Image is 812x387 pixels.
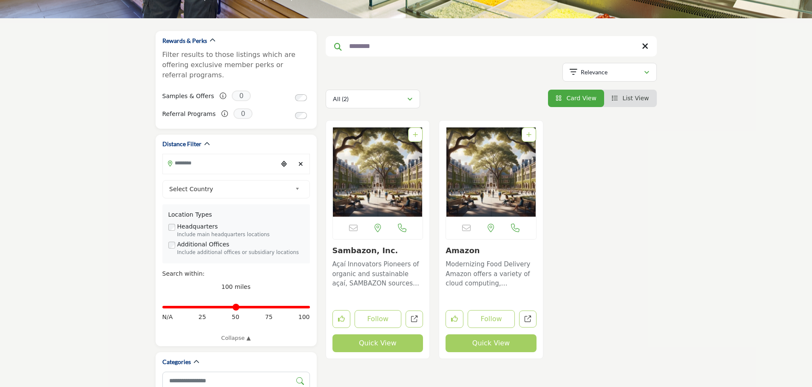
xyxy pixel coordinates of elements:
li: List View [604,90,657,107]
label: Additional Offices [177,240,230,249]
span: 0 [232,90,251,101]
span: 100 miles [221,283,251,290]
button: Quick View [332,334,423,352]
a: Add To List [413,131,418,138]
div: Choose your current location [278,155,290,173]
p: Filter results to those listings which are offering exclusive member perks or referral programs. [162,50,310,80]
input: Search Location [163,155,278,172]
a: Open Listing in new tab [333,127,423,217]
a: Amazon [446,246,480,255]
p: All (2) [333,95,349,103]
label: Headquarters [177,222,218,231]
span: Card View [566,95,596,102]
li: Card View [548,90,604,107]
button: Follow [468,310,515,328]
div: Search within: [162,269,310,278]
span: 0 [233,108,253,119]
h3: Sambazon, Inc. [332,246,423,255]
button: Quick View [446,334,537,352]
a: Open Listing in new tab [446,127,536,217]
button: Like listing [446,310,463,328]
h2: Categories [162,358,191,366]
span: List View [622,95,649,102]
a: Collapse ▲ [162,334,310,342]
a: View List [612,95,649,102]
div: Include additional offices or subsidiary locations [177,249,304,257]
label: Referral Programs [162,107,216,121]
span: 100 [298,313,310,322]
button: Follow [355,310,402,328]
span: 75 [265,313,273,322]
a: Modernizing Food Delivery Amazon offers a variety of cloud computing, ecommerce, entertainment, a... [446,257,537,288]
button: All (2) [326,90,420,108]
a: Open sambazon-inc in new tab [406,311,423,328]
div: Location Types [168,210,304,219]
div: Clear search location [295,155,307,173]
span: 50 [232,313,239,322]
label: Samples & Offers [162,89,214,104]
img: Sambazon, Inc. [333,127,423,217]
h3: Amazon [446,246,537,255]
h2: Distance Filter [162,140,202,148]
p: Modernizing Food Delivery Amazon offers a variety of cloud computing, ecommerce, entertainment, a... [446,260,537,288]
a: Açaí Innovators Pioneers of organic and sustainable açaí, SAMBAZON sources premium açaí directly ... [332,257,423,288]
span: N/A [162,313,173,322]
input: Switch to Referral Programs [295,112,307,119]
div: Include main headquarters locations [177,231,304,239]
a: Add To List [526,131,531,138]
a: View Card [556,95,596,102]
span: 25 [199,313,206,322]
button: Like listing [332,310,350,328]
p: Açaí Innovators Pioneers of organic and sustainable açaí, SAMBAZON sources premium açaí directly ... [332,260,423,288]
button: Relevance [562,63,657,82]
a: Open amazon in new tab [519,311,537,328]
h2: Rewards & Perks [162,37,207,45]
input: Search Keyword [326,36,657,56]
span: Select Country [169,184,292,194]
img: Amazon [446,127,536,217]
p: Relevance [581,68,608,76]
a: Sambazon, Inc. [332,246,398,255]
input: Switch to Samples & Offers [295,94,307,101]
